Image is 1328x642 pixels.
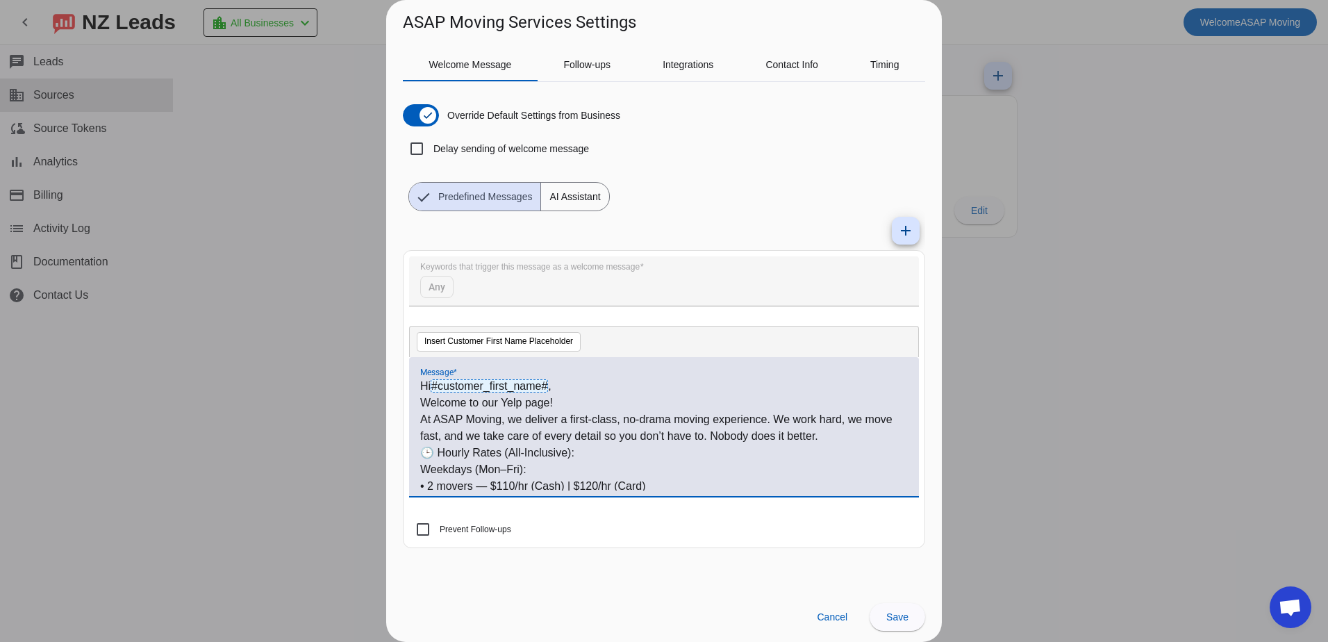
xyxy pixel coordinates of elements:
label: Override Default Settings from Business [445,108,620,122]
mat-label: Keywords that trigger this message as a welcome message [420,263,640,272]
h1: ASAP Moving Services Settings [403,11,636,33]
label: Prevent Follow-ups [437,522,511,536]
button: Save [870,603,925,631]
span: Contact Info [765,60,818,69]
p: Weekdays (Mon–Fri): [420,461,908,478]
button: Insert Customer First Name Placeholder [417,332,581,352]
span: Predefined Messages [430,183,540,211]
p: • 2 movers — $110/hr (Cash) | $120/hr (Card) [420,478,908,495]
p: Hi , [420,378,908,395]
div: Open chat [1270,586,1311,628]
span: Save [886,611,908,623]
span: Integrations [663,60,713,69]
span: AI Assistant [541,183,608,211]
span: Welcome Message [429,60,512,69]
button: Cancel [806,603,858,631]
span: Follow-ups [563,60,611,69]
span: #customer_first_name# [431,379,548,393]
mat-icon: add [897,222,914,239]
p: 🕒 Hourly Rates (All-Inclusive): [420,445,908,461]
span: Timing [870,60,899,69]
span: Cancel [817,611,847,623]
label: Delay sending of welcome message [431,142,589,156]
p: Welcome to our Yelp page! [420,395,908,411]
p: At ASAP Moving, we deliver a first-class, no-drama moving experience. We work hard, we move fast,... [420,411,908,445]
